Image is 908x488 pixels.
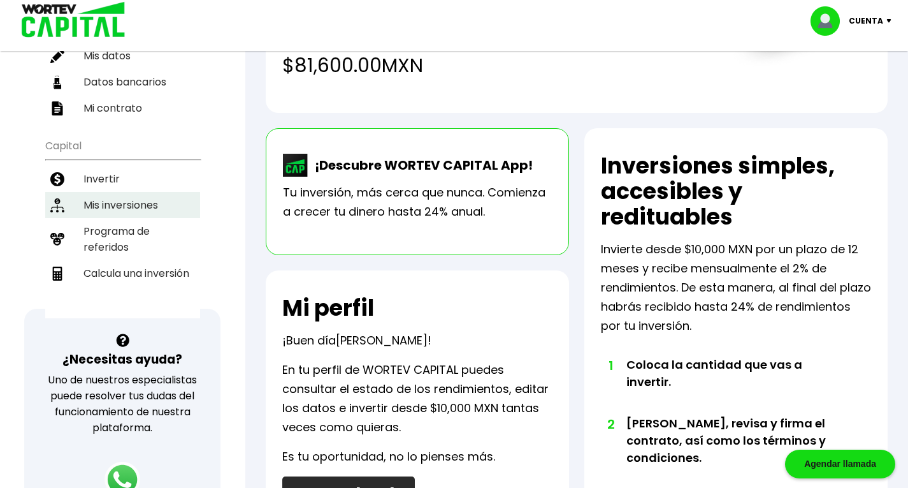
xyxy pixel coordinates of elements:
a: Mis datos [45,43,200,69]
h2: Inversiones simples, accesibles y redituables [601,153,871,230]
p: Es tu oportunidad, no lo pienses más. [282,447,495,466]
ul: Perfil [45,8,200,121]
h2: Mi perfil [282,295,374,321]
div: Agendar llamada [785,450,895,478]
li: Coloca la cantidad que vas a invertir. [626,356,844,415]
p: En tu perfil de WORTEV CAPITAL puedes consultar el estado de los rendimientos, editar los datos e... [282,360,552,437]
h4: $81,600.00 MXN [282,51,707,80]
p: Invierte desde $10,000 MXN por un plazo de 12 meses y recibe mensualmente el 2% de rendimientos. ... [601,240,871,336]
span: [PERSON_NAME] [336,332,428,348]
p: Uno de nuestros especialistas puede resolver tus dudas del funcionamiento de nuestra plataforma. [41,372,204,436]
a: Invertir [45,166,200,192]
img: invertir-icon.b3b967d7.svg [50,172,64,186]
img: recomiendanos-icon.9b8e9327.svg [50,232,64,246]
p: ¡Buen día ! [282,331,431,350]
p: Cuenta [849,11,883,31]
p: ¡Descubre WORTEV CAPITAL App! [308,156,533,175]
span: 2 [607,415,614,434]
img: datos-icon.10cf9172.svg [50,75,64,89]
img: icon-down [883,19,900,23]
img: editar-icon.952d3147.svg [50,49,64,63]
a: Mi contrato [45,95,200,121]
img: inversiones-icon.6695dc30.svg [50,198,64,212]
img: contrato-icon.f2db500c.svg [50,101,64,115]
a: Datos bancarios [45,69,200,95]
img: wortev-capital-app-icon [283,154,308,177]
ul: Capital [45,131,200,318]
a: Calcula una inversión [45,260,200,286]
img: calculadora-icon.17d418c4.svg [50,267,64,281]
img: profile-image [811,6,849,36]
a: Mis inversiones [45,192,200,218]
p: Tu inversión, más cerca que nunca. Comienza a crecer tu dinero hasta 24% anual. [283,183,552,221]
a: Programa de referidos [45,218,200,260]
h3: ¿Necesitas ayuda? [62,350,182,369]
span: 1 [607,356,614,375]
